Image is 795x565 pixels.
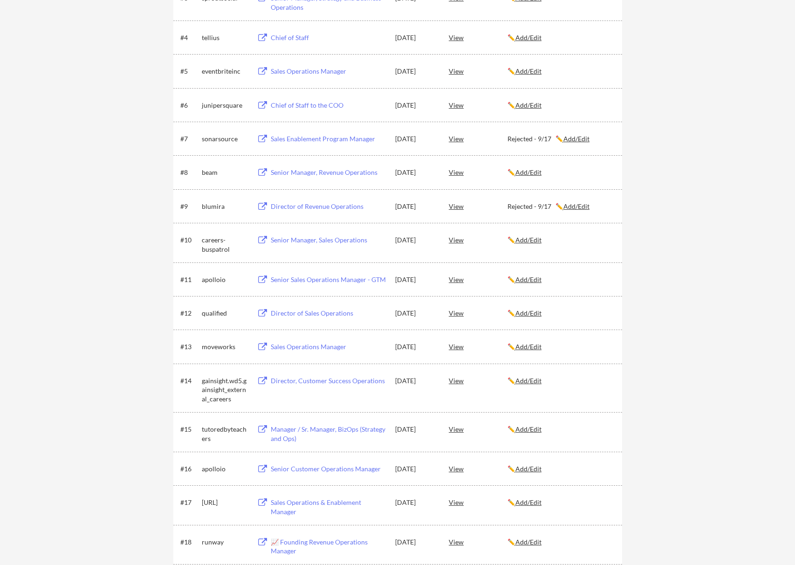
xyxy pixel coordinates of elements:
div: #18 [180,537,199,547]
div: View [449,494,507,510]
div: View [449,271,507,288]
u: Add/Edit [515,101,541,109]
div: #16 [180,464,199,474]
div: ✏️ [507,425,614,434]
div: apolloio [202,464,248,474]
div: Director, Customer Success Operations [271,376,386,386]
div: beam [202,168,248,177]
div: Chief of Staff [271,33,386,42]
div: #7 [180,134,199,144]
div: [DATE] [395,67,436,76]
div: ✏️ [507,101,614,110]
div: #9 [180,202,199,211]
div: View [449,96,507,113]
div: ✏️ [507,498,614,507]
div: Sales Operations Manager [271,342,386,351]
div: Sales Enablement Program Manager [271,134,386,144]
div: Rejected - 9/17 ✏️ [507,202,614,211]
div: #12 [180,309,199,318]
div: #8 [180,168,199,177]
u: Add/Edit [563,202,589,210]
div: View [449,130,507,147]
div: [DATE] [395,134,436,144]
div: gainsight.wd5.gainsight_external_careers [202,376,248,404]
div: View [449,372,507,389]
div: ✏️ [507,376,614,386]
div: Director of Sales Operations [271,309,386,318]
div: [DATE] [395,309,436,318]
u: Add/Edit [515,236,541,244]
u: Add/Edit [515,309,541,317]
div: #5 [180,67,199,76]
div: View [449,164,507,180]
div: #13 [180,342,199,351]
div: View [449,231,507,248]
div: [DATE] [395,235,436,245]
div: junipersquare [202,101,248,110]
div: tutoredbyteachers [202,425,248,443]
div: View [449,198,507,214]
div: View [449,338,507,355]
div: Senior Customer Operations Manager [271,464,386,474]
div: View [449,62,507,79]
div: #4 [180,33,199,42]
u: Add/Edit [515,425,541,433]
div: Director of Revenue Operations [271,202,386,211]
div: ✏️ [507,537,614,547]
u: Add/Edit [563,135,589,143]
div: [DATE] [395,168,436,177]
div: ✏️ [507,235,614,245]
div: Chief of Staff to the COO [271,101,386,110]
div: View [449,304,507,321]
u: Add/Edit [515,343,541,351]
u: Add/Edit [515,498,541,506]
div: Sales Operations & Enablement Manager [271,498,386,516]
div: View [449,460,507,477]
u: Add/Edit [515,538,541,546]
div: View [449,420,507,437]
u: Add/Edit [515,377,541,385]
div: ✏️ [507,464,614,474]
div: sonarsource [202,134,248,144]
div: ✏️ [507,168,614,177]
div: Sales Operations Manager [271,67,386,76]
div: #17 [180,498,199,507]
u: Add/Edit [515,67,541,75]
div: ✏️ [507,67,614,76]
div: #10 [180,235,199,245]
div: [DATE] [395,342,436,351]
div: Senior Manager, Sales Operations [271,235,386,245]
div: Senior Sales Operations Manager - GTM [271,275,386,284]
div: tellius [202,33,248,42]
div: [DATE] [395,101,436,110]
div: #6 [180,101,199,110]
div: blumira [202,202,248,211]
u: Add/Edit [515,168,541,176]
div: runway [202,537,248,547]
div: Senior Manager, Revenue Operations [271,168,386,177]
div: Manager / Sr. Manager, BizOps (Strategy and Ops) [271,425,386,443]
div: [URL] [202,498,248,507]
div: [DATE] [395,537,436,547]
div: [DATE] [395,464,436,474]
div: [DATE] [395,425,436,434]
div: Rejected - 9/17 ✏️ [507,134,614,144]
div: [DATE] [395,202,436,211]
div: [DATE] [395,275,436,284]
div: ✏️ [507,33,614,42]
div: #14 [180,376,199,386]
div: careers-buspatrol [202,235,248,254]
div: ✏️ [507,309,614,318]
div: [DATE] [395,376,436,386]
div: eventbriteinc [202,67,248,76]
div: qualified [202,309,248,318]
div: #15 [180,425,199,434]
u: Add/Edit [515,465,541,473]
div: apolloio [202,275,248,284]
div: ✏️ [507,342,614,351]
div: ✏️ [507,275,614,284]
u: Add/Edit [515,34,541,41]
div: [DATE] [395,33,436,42]
div: moveworks [202,342,248,351]
div: View [449,533,507,550]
